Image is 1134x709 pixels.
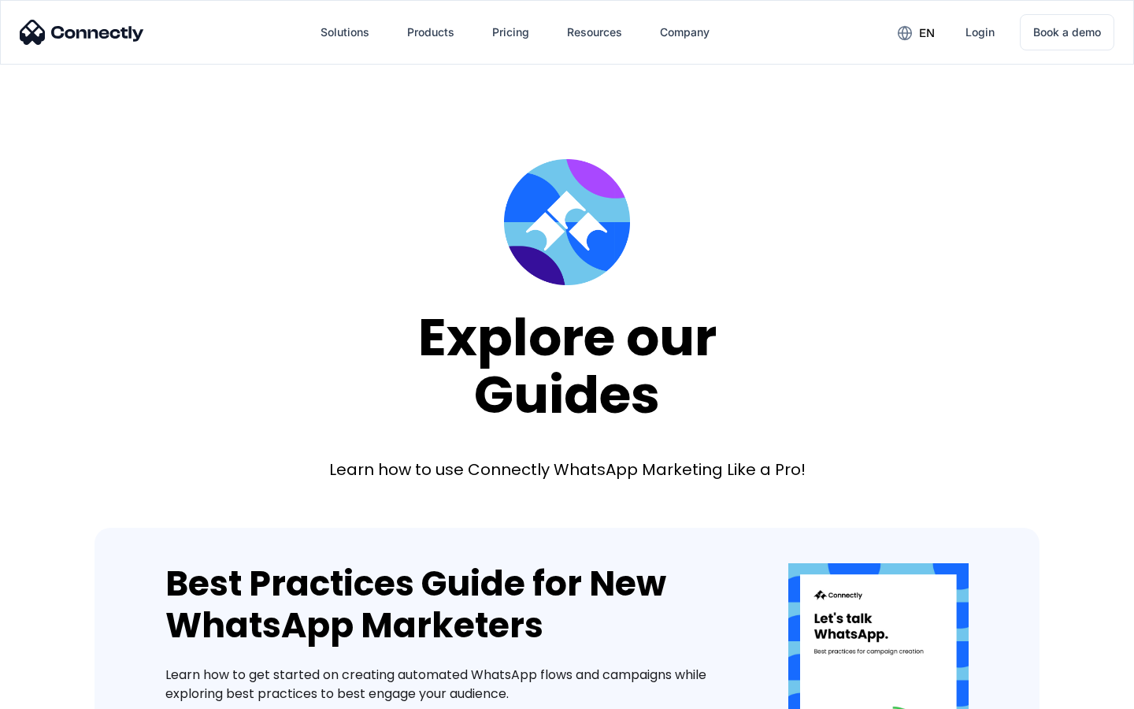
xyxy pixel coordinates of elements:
[329,458,806,481] div: Learn how to use Connectly WhatsApp Marketing Like a Pro!
[16,681,94,703] aside: Language selected: English
[567,21,622,43] div: Resources
[165,666,741,703] div: Learn how to get started on creating automated WhatsApp flows and campaigns while exploring best ...
[480,13,542,51] a: Pricing
[953,13,1007,51] a: Login
[20,20,144,45] img: Connectly Logo
[660,21,710,43] div: Company
[407,21,454,43] div: Products
[919,22,935,44] div: en
[492,21,529,43] div: Pricing
[165,563,741,647] div: Best Practices Guide for New WhatsApp Marketers
[418,309,717,423] div: Explore our Guides
[965,21,995,43] div: Login
[31,681,94,703] ul: Language list
[321,21,369,43] div: Solutions
[1020,14,1114,50] a: Book a demo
